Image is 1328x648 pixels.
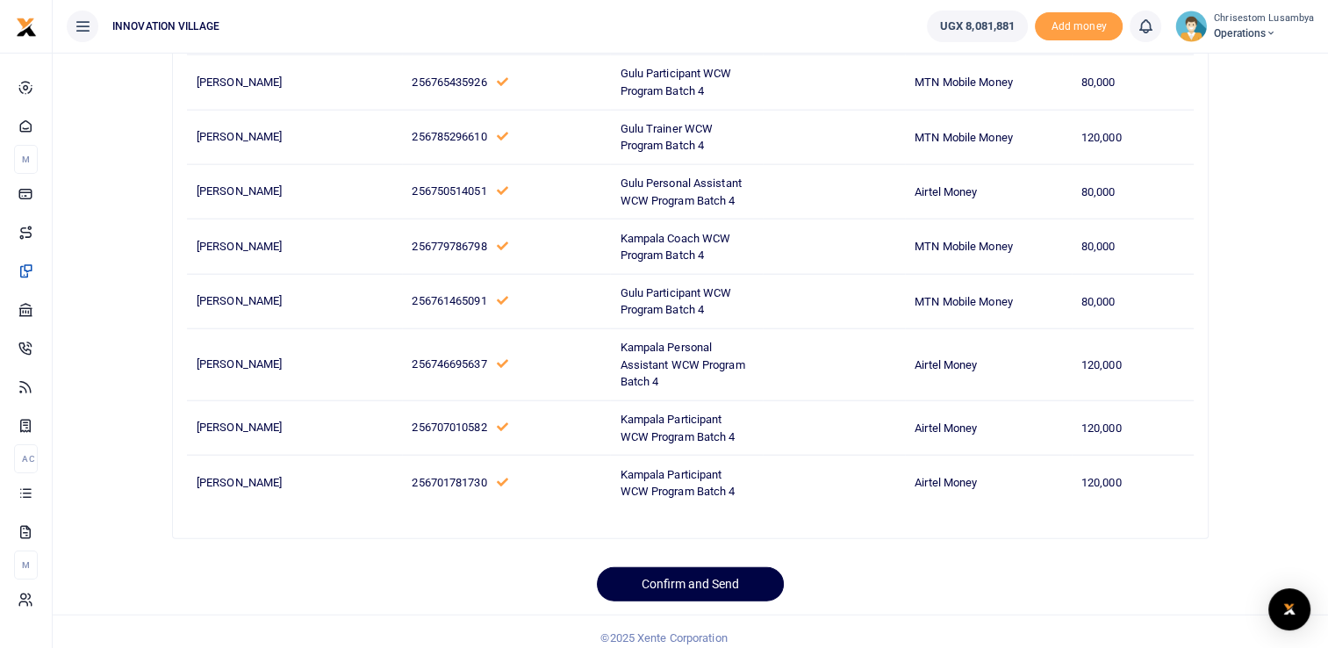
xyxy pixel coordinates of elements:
td: MTN Mobile Money [905,274,1072,328]
span: [PERSON_NAME] [197,421,282,434]
span: [PERSON_NAME] [197,357,282,371]
td: MTN Mobile Money [905,220,1072,274]
a: logo-small logo-large logo-large [16,19,37,32]
td: Kampala Personal Assistant WCW Program Batch 4 [610,329,762,401]
li: Toup your wallet [1035,12,1123,41]
td: 120,000 [1072,329,1195,401]
a: This number has been validated [497,240,508,253]
a: UGX 8,081,881 [927,11,1028,42]
span: [PERSON_NAME] [197,76,282,89]
span: UGX 8,081,881 [940,18,1015,35]
span: Add money [1035,12,1123,41]
td: Airtel Money [905,165,1072,220]
li: M [14,145,38,174]
td: Airtel Money [905,329,1072,401]
span: [PERSON_NAME] [197,476,282,489]
li: Wallet ballance [920,11,1035,42]
span: [PERSON_NAME] [197,294,282,307]
td: 80,000 [1072,274,1195,328]
td: Kampala Participant WCW Program Batch 4 [610,401,762,456]
span: Operations [1214,25,1314,41]
div: Open Intercom Messenger [1268,588,1310,630]
span: 256750514051 [412,184,486,198]
span: 256746695637 [412,357,486,371]
td: MTN Mobile Money [905,110,1072,164]
a: This number has been validated [497,294,508,307]
td: Airtel Money [905,456,1072,510]
span: 256701781730 [412,476,486,489]
span: [PERSON_NAME] [197,184,282,198]
a: This number has been validated [497,357,508,371]
a: This number has been validated [497,130,508,143]
a: Add money [1035,18,1123,32]
td: 120,000 [1072,401,1195,456]
td: 80,000 [1072,220,1195,274]
td: 120,000 [1072,456,1195,510]
td: Kampala Coach WCW Program Batch 4 [610,220,762,274]
span: [PERSON_NAME] [197,240,282,253]
td: 80,000 [1072,55,1195,110]
td: Gulu Trainer WCW Program Batch 4 [610,110,762,164]
a: profile-user Chrisestom Lusambya Operations [1175,11,1314,42]
td: 120,000 [1072,110,1195,164]
img: profile-user [1175,11,1207,42]
span: INNOVATION VILLAGE [105,18,226,34]
a: This number has been validated [497,184,508,198]
a: This number has been validated [497,76,508,89]
a: This number has been validated [497,476,508,489]
span: 256707010582 [412,421,486,434]
small: Chrisestom Lusambya [1214,11,1314,26]
li: M [14,551,38,580]
td: Kampala Participant WCW Program Batch 4 [610,456,762,510]
li: Ac [14,444,38,473]
img: logo-small [16,17,37,38]
a: This number has been validated [497,421,508,434]
td: Gulu Personal Assistant WCW Program Batch 4 [610,165,762,220]
td: Airtel Money [905,401,1072,456]
td: Gulu Participant WCW Program Batch 4 [610,274,762,328]
td: Gulu Participant WCW Program Batch 4 [610,55,762,110]
button: Confirm and Send [597,567,784,601]
span: 256765435926 [412,76,486,89]
td: 80,000 [1072,165,1195,220]
td: MTN Mobile Money [905,55,1072,110]
span: 256779786798 [412,240,486,253]
span: 256785296610 [412,130,486,143]
span: [PERSON_NAME] [197,130,282,143]
span: 256761465091 [412,294,486,307]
